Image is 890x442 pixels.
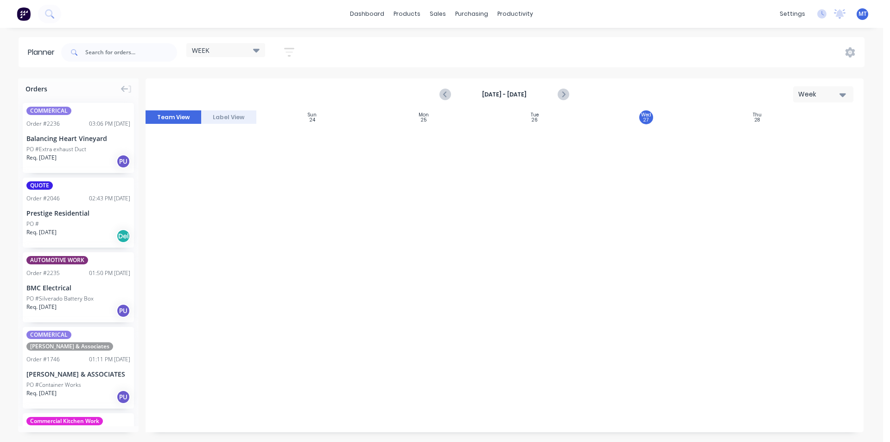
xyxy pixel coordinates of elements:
[26,342,113,351] span: [PERSON_NAME] & Associates
[146,110,201,124] button: Team View
[89,194,130,203] div: 02:43 PM [DATE]
[26,181,53,190] span: QUOTE
[116,229,130,243] div: Del
[116,390,130,404] div: PU
[532,118,538,122] div: 26
[425,7,451,21] div: sales
[26,220,39,228] div: PO #
[26,134,130,143] div: Balancing Heart Vineyard
[89,355,130,364] div: 01:11 PM [DATE]
[531,112,539,118] div: Tue
[26,194,60,203] div: Order # 2046
[192,45,210,55] span: WEEK
[26,331,71,339] span: COMMERICAL
[858,10,867,18] span: MT
[419,112,429,118] div: Mon
[26,303,57,311] span: Req. [DATE]
[26,269,60,277] div: Order # 2235
[755,118,760,122] div: 28
[89,269,130,277] div: 01:50 PM [DATE]
[201,110,257,124] button: Label View
[458,90,551,99] strong: [DATE] - [DATE]
[753,112,762,118] div: Thu
[775,7,810,21] div: settings
[421,118,426,122] div: 25
[310,118,315,122] div: 24
[26,381,81,389] div: PO #Container Works
[26,120,60,128] div: Order # 2236
[643,118,648,122] div: 27
[26,283,130,293] div: BMC Electrical
[28,47,59,58] div: Planner
[493,7,538,21] div: productivity
[308,112,317,118] div: Sun
[26,145,86,154] div: PO #Extra exhaust Duct
[389,7,425,21] div: products
[26,107,71,115] span: COMMERICAL
[89,120,130,128] div: 03:06 PM [DATE]
[26,369,130,379] div: [PERSON_NAME] & ASSOCIATES
[26,355,60,364] div: Order # 1746
[26,295,94,303] div: PO #Silverado Battery Box
[451,7,493,21] div: purchasing
[26,154,57,162] span: Req. [DATE]
[26,256,88,264] span: AUTOMOTIVE WORK
[17,7,31,21] img: Factory
[26,208,130,218] div: Prestige Residential
[345,7,389,21] a: dashboard
[85,43,177,62] input: Search for orders...
[26,417,103,425] span: Commercial Kitchen Work
[798,90,841,99] div: Week
[26,228,57,237] span: Req. [DATE]
[116,154,130,168] div: PU
[25,84,47,94] span: Orders
[26,389,57,397] span: Req. [DATE]
[641,112,651,118] div: Wed
[116,304,130,318] div: PU
[793,86,853,102] button: Week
